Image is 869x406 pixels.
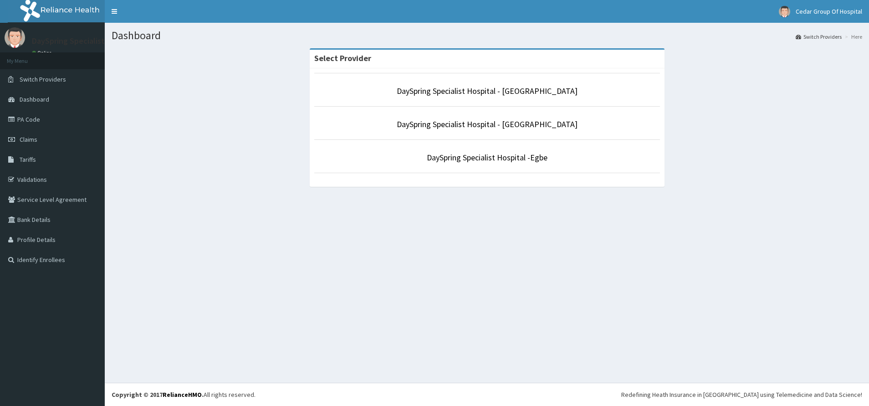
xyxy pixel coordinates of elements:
a: DaySpring Specialist Hospital - [GEOGRAPHIC_DATA] [397,119,578,129]
a: RelianceHMO [163,391,202,399]
span: Dashboard [20,95,49,103]
p: DaySpring Specialist Hospital [32,37,137,45]
strong: Select Provider [314,53,371,63]
div: Redefining Heath Insurance in [GEOGRAPHIC_DATA] using Telemedicine and Data Science! [621,390,862,399]
span: Tariffs [20,155,36,164]
span: Claims [20,135,37,144]
img: User Image [779,6,790,17]
a: DaySpring Specialist Hospital - [GEOGRAPHIC_DATA] [397,86,578,96]
span: Switch Providers [20,75,66,83]
strong: Copyright © 2017 . [112,391,204,399]
img: User Image [5,27,25,48]
li: Here [843,33,862,41]
a: Switch Providers [796,33,842,41]
a: Online [32,50,54,56]
h1: Dashboard [112,30,862,41]
a: DaySpring Specialist Hospital -Egbe [427,152,547,163]
span: Cedar Group Of Hospital [796,7,862,15]
footer: All rights reserved. [105,383,869,406]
